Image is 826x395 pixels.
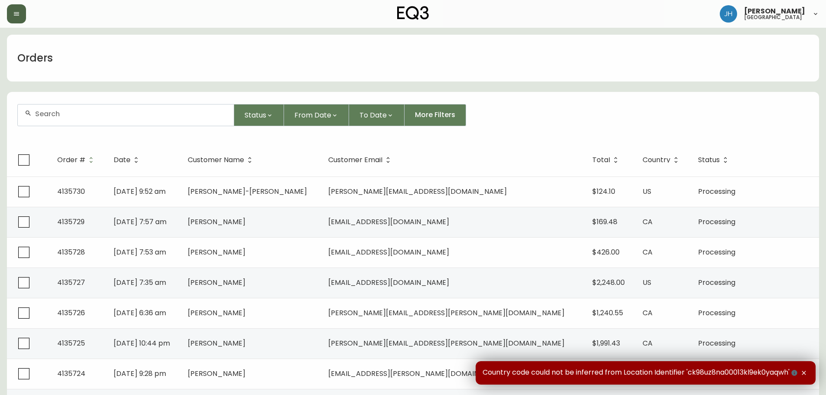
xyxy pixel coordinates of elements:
span: Total [592,157,610,163]
span: [EMAIL_ADDRESS][PERSON_NAME][DOMAIN_NAME] [328,369,507,379]
span: 4135727 [57,277,85,287]
span: Status [698,157,720,163]
span: More Filters [415,110,455,120]
span: $124.10 [592,186,615,196]
span: $169.48 [592,217,617,227]
span: Order # [57,157,85,163]
span: CA [643,217,653,227]
span: [PERSON_NAME] [188,369,245,379]
span: From Date [294,110,331,121]
span: $426.00 [592,247,620,257]
span: [DATE] 9:52 am [114,186,166,196]
h1: Orders [17,51,53,65]
span: [PERSON_NAME] [188,217,245,227]
span: [PERSON_NAME] [188,308,245,318]
span: [PERSON_NAME]-[PERSON_NAME] [188,186,307,196]
button: To Date [349,104,405,126]
span: [DATE] 7:35 am [114,277,166,287]
span: [DATE] 10:44 pm [114,338,170,348]
button: Status [234,104,284,126]
span: US [643,277,651,287]
span: Customer Email [328,156,394,164]
span: [PERSON_NAME][EMAIL_ADDRESS][PERSON_NAME][DOMAIN_NAME] [328,308,565,318]
span: Date [114,156,142,164]
span: [EMAIL_ADDRESS][DOMAIN_NAME] [328,277,449,287]
span: Status [698,156,731,164]
span: [PERSON_NAME][EMAIL_ADDRESS][DOMAIN_NAME] [328,186,507,196]
span: Processing [698,338,735,348]
span: [DATE] 7:53 am [114,247,166,257]
input: Search [35,110,227,118]
span: [PERSON_NAME][EMAIL_ADDRESS][PERSON_NAME][DOMAIN_NAME] [328,338,565,348]
span: 4135726 [57,308,85,318]
span: 4135728 [57,247,85,257]
span: CA [643,308,653,318]
span: [EMAIL_ADDRESS][DOMAIN_NAME] [328,247,449,257]
span: To Date [359,110,387,121]
span: [PERSON_NAME] [188,247,245,257]
span: Country [643,157,670,163]
img: logo [397,6,429,20]
span: Customer Name [188,156,255,164]
span: Country [643,156,682,164]
span: Status [245,110,266,121]
span: [DATE] 6:36 am [114,308,166,318]
span: Order # [57,156,97,164]
span: Processing [698,247,735,257]
span: 4135730 [57,186,85,196]
span: 4135729 [57,217,85,227]
img: 84e3f111f4c7a5f860949652f1aaef2b [720,5,737,23]
span: US [643,186,651,196]
span: CA [643,338,653,348]
span: 4135724 [57,369,85,379]
span: $1,991.43 [592,338,620,348]
span: [PERSON_NAME] [188,277,245,287]
span: Processing [698,186,735,196]
span: Country code could not be inferred from Location Identifier 'ck98uz8na00013kl9ek0yaqwh' [483,368,799,378]
span: [PERSON_NAME] [744,8,805,15]
span: Total [592,156,621,164]
span: [PERSON_NAME] [188,338,245,348]
span: Customer Name [188,157,244,163]
span: Processing [698,217,735,227]
span: Date [114,157,131,163]
span: Customer Email [328,157,382,163]
span: CA [643,247,653,257]
button: From Date [284,104,349,126]
span: 4135725 [57,338,85,348]
span: Processing [698,308,735,318]
span: Processing [698,277,735,287]
h5: [GEOGRAPHIC_DATA] [744,15,802,20]
span: [EMAIL_ADDRESS][DOMAIN_NAME] [328,217,449,227]
span: [DATE] 7:57 am [114,217,167,227]
span: [DATE] 9:28 pm [114,369,166,379]
span: $2,248.00 [592,277,625,287]
span: $1,240.55 [592,308,623,318]
button: More Filters [405,104,466,126]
